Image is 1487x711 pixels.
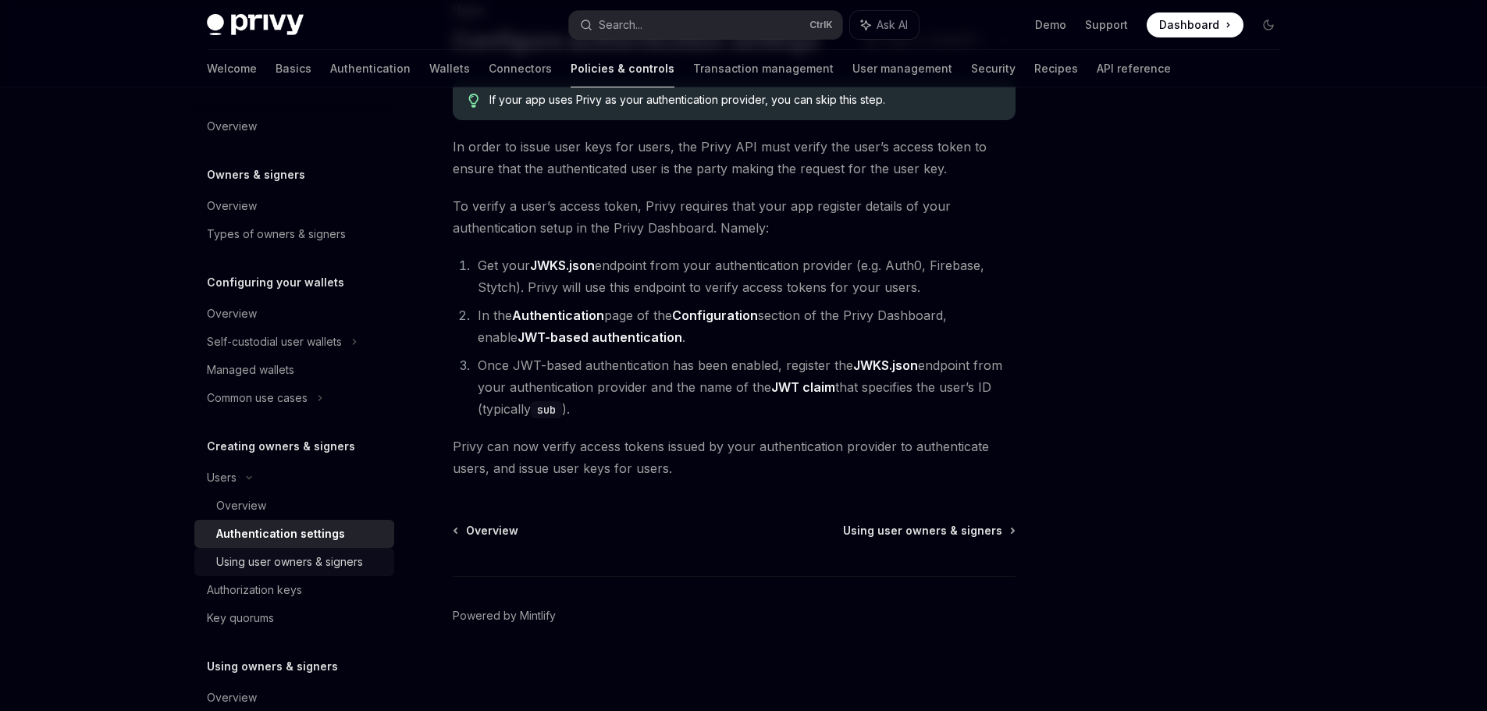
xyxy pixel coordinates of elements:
[771,379,835,395] strong: JWT claim
[971,50,1016,87] a: Security
[473,354,1016,420] li: Once JWT-based authentication has been enabled, register the endpoint from your authentication pr...
[468,94,479,108] svg: Tip
[194,356,394,384] a: Managed wallets
[207,197,257,215] div: Overview
[194,576,394,604] a: Authorization keys
[518,329,682,345] strong: JWT-based authentication
[207,50,257,87] a: Welcome
[207,468,237,487] div: Users
[512,308,604,323] strong: Authentication
[194,604,394,632] a: Key quorums
[1034,50,1078,87] a: Recipes
[1085,17,1128,33] a: Support
[466,523,518,539] span: Overview
[194,192,394,220] a: Overview
[850,11,919,39] button: Ask AI
[530,258,595,273] strong: JWKS.json
[207,657,338,676] h5: Using owners & signers
[1035,17,1066,33] a: Demo
[531,401,562,418] code: sub
[207,14,304,36] img: dark logo
[207,609,274,627] div: Key quorums
[571,50,674,87] a: Policies & controls
[207,332,342,351] div: Self-custodial user wallets
[569,11,842,39] button: Search...CtrlK
[207,117,257,136] div: Overview
[489,92,999,108] div: If your app uses Privy as your authentication provider, you can skip this step.
[207,389,308,407] div: Common use cases
[207,304,257,323] div: Overview
[216,553,363,571] div: Using user owners & signers
[194,492,394,520] a: Overview
[1256,12,1281,37] button: Toggle dark mode
[453,435,1016,479] span: Privy can now verify access tokens issued by your authentication provider to authenticate users, ...
[207,581,302,599] div: Authorization keys
[207,273,344,292] h5: Configuring your wallets
[599,16,642,34] div: Search...
[207,225,346,244] div: Types of owners & signers
[207,361,294,379] div: Managed wallets
[877,17,908,33] span: Ask AI
[843,523,1002,539] span: Using user owners & signers
[194,520,394,548] a: Authentication settings
[207,688,257,707] div: Overview
[852,50,952,87] a: User management
[453,195,1016,239] span: To verify a user’s access token, Privy requires that your app register details of your authentica...
[453,608,556,624] a: Powered by Mintlify
[453,136,1016,180] span: In order to issue user keys for users, the Privy API must verify the user’s access token to ensur...
[1147,12,1243,37] a: Dashboard
[1097,50,1171,87] a: API reference
[429,50,470,87] a: Wallets
[693,50,834,87] a: Transaction management
[207,165,305,184] h5: Owners & signers
[489,50,552,87] a: Connectors
[207,437,355,456] h5: Creating owners & signers
[473,254,1016,298] li: Get your endpoint from your authentication provider (e.g. Auth0, Firebase, Stytch). Privy will us...
[276,50,311,87] a: Basics
[1159,17,1219,33] span: Dashboard
[809,19,833,31] span: Ctrl K
[216,496,266,515] div: Overview
[672,308,758,323] strong: Configuration
[194,548,394,576] a: Using user owners & signers
[454,523,518,539] a: Overview
[473,304,1016,348] li: In the page of the section of the Privy Dashboard, enable .
[194,112,394,140] a: Overview
[216,524,345,543] div: Authentication settings
[843,523,1014,539] a: Using user owners & signers
[330,50,411,87] a: Authentication
[194,300,394,328] a: Overview
[853,357,918,373] strong: JWKS.json
[194,220,394,248] a: Types of owners & signers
